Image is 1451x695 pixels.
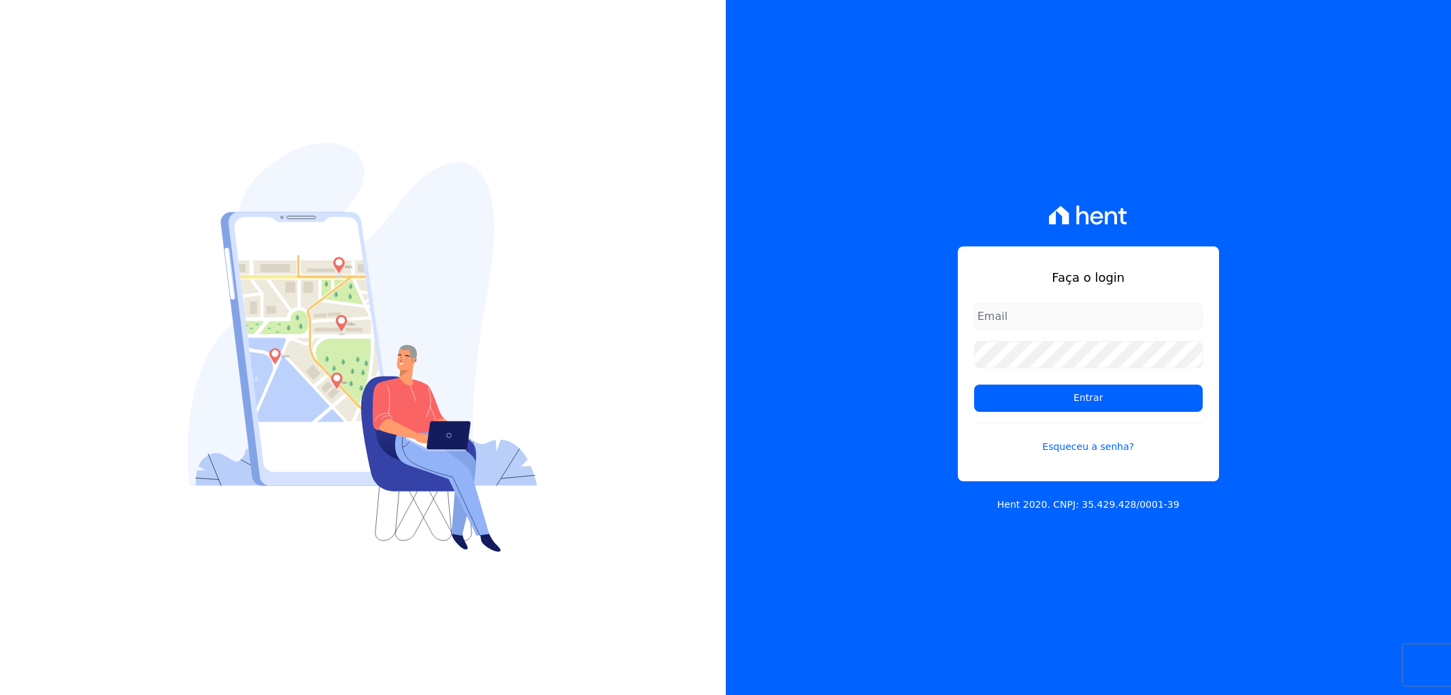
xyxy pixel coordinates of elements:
a: Esqueceu a senha? [974,423,1203,454]
input: Email [974,303,1203,330]
p: Hent 2020. CNPJ: 35.429.428/0001-39 [997,498,1180,512]
h1: Faça o login [974,268,1203,287]
img: Login [188,143,537,552]
input: Entrar [974,385,1203,412]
